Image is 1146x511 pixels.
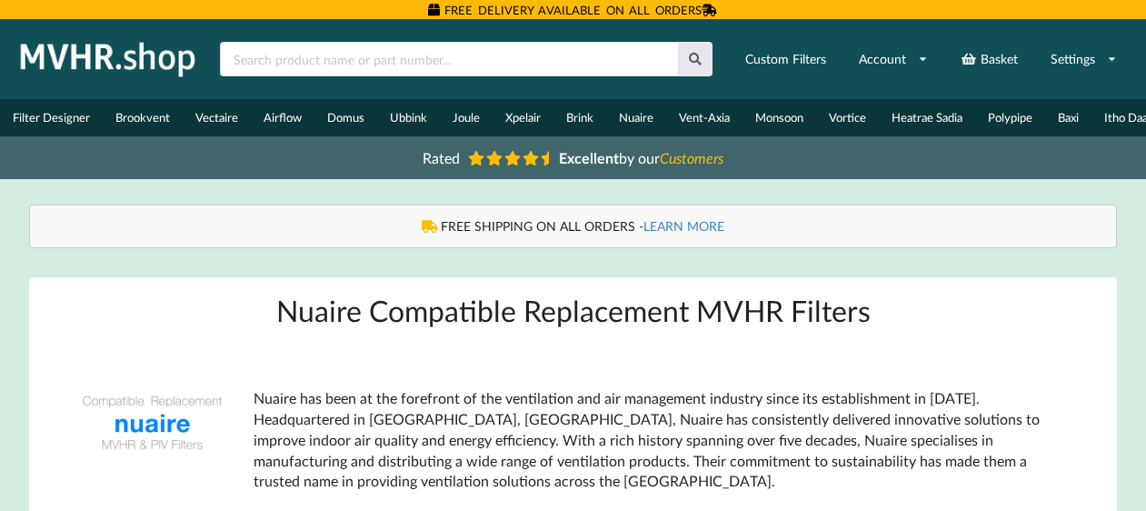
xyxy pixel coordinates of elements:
a: Brink [553,99,606,136]
span: by our [559,149,723,166]
i: Customers [660,149,723,166]
a: Ubbink [377,99,440,136]
a: Account [847,43,940,75]
a: Baxi [1045,99,1091,136]
div: FREE SHIPPING ON ALL ORDERS - [48,217,1099,235]
img: mvhr.shop.png [13,36,204,82]
a: Vortice [816,99,879,136]
a: LEARN MORE [643,218,724,234]
span: Rated [423,149,460,166]
a: Heatrae Sadia [879,99,975,136]
img: Nuaire-Compatible-Replacement-Filters.png [73,344,232,503]
a: Settings [1039,43,1129,75]
b: Excellent [559,149,619,166]
a: Xpelair [493,99,553,136]
h1: Nuaire Compatible Replacement MVHR Filters [58,292,1089,329]
a: Vent-Axia [666,99,742,136]
a: Vectaire [183,99,251,136]
a: Monsoon [742,99,816,136]
p: Nuaire has been at the forefront of the ventilation and air management industry since its establi... [254,388,1074,492]
input: Search product name or part number... [220,42,678,76]
a: Brookvent [103,99,183,136]
a: Polypipe [975,99,1045,136]
a: Airflow [251,99,314,136]
a: Nuaire [606,99,666,136]
a: Custom Filters [733,43,838,75]
a: Domus [314,99,377,136]
a: Rated Excellentby ourCustomers [410,143,737,173]
a: Joule [440,99,493,136]
a: Basket [949,43,1030,75]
